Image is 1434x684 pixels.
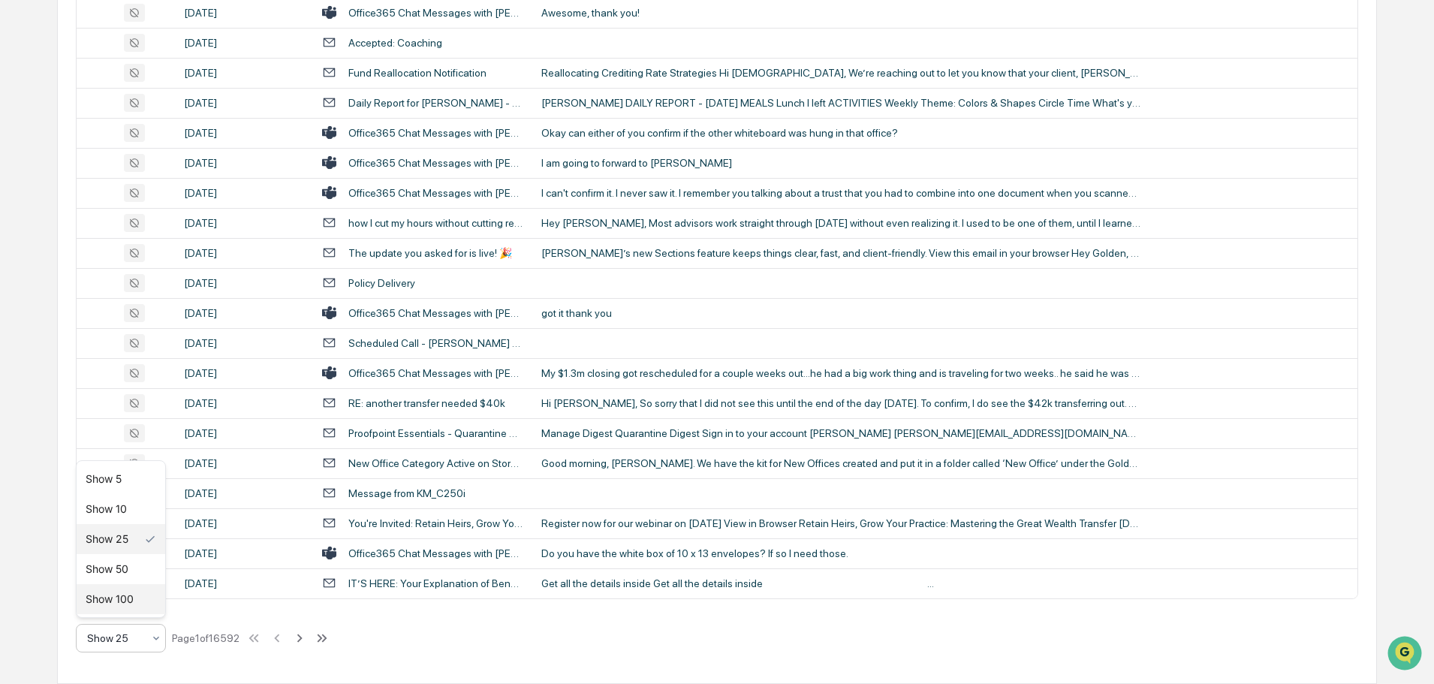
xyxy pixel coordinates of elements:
div: Accepted: Coaching [348,37,442,49]
span: Attestations [124,189,186,204]
div: Show 25 [77,524,165,554]
div: [DATE] [184,517,304,529]
div: 🔎 [15,219,27,231]
div: Show 10 [77,494,165,524]
div: Awesome, thank you! [541,7,1142,19]
div: [PERSON_NAME]’s new Sections feature keeps things clear, fast, and client-friendly. View this ema... [541,247,1142,259]
div: Office365 Chat Messages with [PERSON_NAME], [PERSON_NAME] on [DATE] [348,157,523,169]
div: [DATE] [184,127,304,139]
div: [DATE] [184,97,304,109]
span: Preclearance [30,189,97,204]
div: [DATE] [184,217,304,229]
div: Register now for our webinar on [DATE] View in Browser Retain Heirs, Grow Your Practice: Masterin... [541,517,1142,529]
div: Hi [PERSON_NAME], So sorry that I did not see this until the end of the day [DATE]. To confirm, I... [541,397,1142,409]
div: Manage Digest Quarantine Digest Sign in to your account [PERSON_NAME] [PERSON_NAME][EMAIL_ADDRESS... [541,427,1142,439]
div: Message from KM_C250i [348,487,465,499]
div: [DATE] [184,37,304,49]
div: [DATE] [184,157,304,169]
div: Fund Reallocation Notification [348,67,487,79]
div: [PERSON_NAME] DAILY REPORT - [DATE] MEALS Lunch I left ACTIVITIES Weekly Theme: Colors & Shapes C... [541,97,1142,109]
div: I am going to forward to [PERSON_NAME] [541,157,1142,169]
div: Okay can either of you confirm if the other whiteboard was hung in that office? [541,127,1142,139]
div: Office365 Chat Messages with [PERSON_NAME], [PERSON_NAME], [PERSON_NAME] on [DATE] [348,127,523,139]
a: 🔎Data Lookup [9,212,101,239]
div: [DATE] [184,577,304,589]
div: Scheduled Call - [PERSON_NAME] & [PERSON_NAME] [348,337,523,349]
div: [DATE] [184,187,304,199]
a: Powered byPylon [106,254,182,266]
div: [DATE] [184,487,304,499]
span: Data Lookup [30,218,95,233]
div: We're available if you need us! [51,130,190,142]
a: 🖐️Preclearance [9,183,103,210]
div: Show 5 [77,464,165,494]
div: got it thank you [541,307,1142,319]
div: Start new chat [51,115,246,130]
span: Pylon [149,255,182,266]
div: Show 50 [77,554,165,584]
div: [DATE] [184,337,304,349]
div: I can't confirm it. I never saw it. I remember you talking about a trust that you had to combine ... [541,187,1142,199]
div: Good morning, [PERSON_NAME]. We have the kit for New Offices created and put it in a folder calle... [541,457,1142,469]
div: Show 100 [77,584,165,614]
div: [DATE] [184,7,304,19]
div: IT’S HERE: Your Explanation of Benefits [348,577,523,589]
p: How can we help? [15,32,273,56]
div: [DATE] [184,67,304,79]
div: RE: another transfer needed $40k [348,397,505,409]
div: Office365 Chat Messages with [PERSON_NAME], [PERSON_NAME] on [DATE] [348,187,523,199]
div: Policy Delivery [348,277,415,289]
div: Office365 Chat Messages with [PERSON_NAME] [PERSON_NAME], [PERSON_NAME] on [DATE] [348,307,523,319]
iframe: Open customer support [1386,634,1426,675]
div: 🗄️ [109,191,121,203]
div: 🖐️ [15,191,27,203]
div: My $1.3m closing got rescheduled for a couple weeks out...he had a big work thing and is travelin... [541,367,1142,379]
div: Office365 Chat Messages with [PERSON_NAME], [PERSON_NAME] on [DATE] [348,7,523,19]
input: Clear [39,68,248,84]
div: [DATE] [184,397,304,409]
a: 🗄️Attestations [103,183,192,210]
div: [DATE] [184,427,304,439]
div: Office365 Chat Messages with [PERSON_NAME], [PERSON_NAME] on [DATE] [348,367,523,379]
img: 1746055101610-c473b297-6a78-478c-a979-82029cc54cd1 [15,115,42,142]
div: Reallocating Crediting Rate Strategies Hi [DEMOGRAPHIC_DATA], We’re reaching out to let you know ... [541,67,1142,79]
div: Get all the details inside Get all the details inside ‌ ‌ ‌ ‌ ‌ ‌ ‌ ‌ ‌ ‌ ‌ ‌ ‌ ‌ ‌ ‌ ‌ ‌ ‌ ‌ ‌ ‌... [541,577,1142,589]
div: Hey [PERSON_NAME], Most advisors work straight through [DATE] without even realizing it. I used t... [541,217,1142,229]
div: Proofpoint Essentials - Quarantine Digest [348,427,523,439]
div: Page 1 of 16592 [172,632,240,644]
div: The update you asked for is live! 🎉 [348,247,512,259]
div: [DATE] [184,247,304,259]
div: [DATE] [184,547,304,559]
div: [DATE] [184,307,304,319]
div: New Office Category Active on Storefront [348,457,523,469]
div: [DATE] [184,457,304,469]
div: Daily Report for [PERSON_NAME] - [DATE] [348,97,523,109]
div: Do you have the white box of 10 x 13 envelopes? If so I need those. [541,547,1142,559]
div: You're Invited: Retain Heirs, Grow Your Practice with Dr. [PERSON_NAME] [348,517,523,529]
div: [DATE] [184,367,304,379]
div: how I cut my hours without cutting revenue [348,217,523,229]
div: [DATE] [184,277,304,289]
button: Start new chat [255,119,273,137]
div: Office365 Chat Messages with [PERSON_NAME], [PERSON_NAME] on [DATE] [348,547,523,559]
